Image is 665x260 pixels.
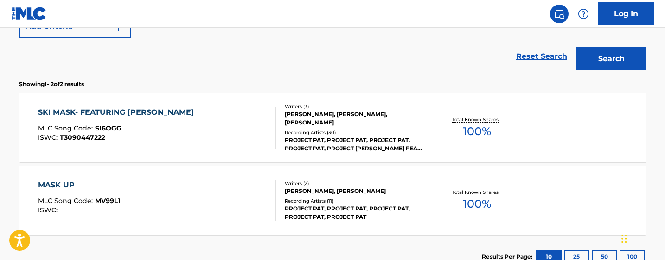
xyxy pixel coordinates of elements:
span: MLC Song Code : [38,197,95,205]
a: MASK UPMLC Song Code:MV99L1ISWC:Writers (2)[PERSON_NAME], [PERSON_NAME]Recording Artists (11)PROJ... [19,166,646,235]
a: Reset Search [512,46,572,67]
div: MASK UP [38,180,120,191]
iframe: Chat Widget [619,216,665,260]
p: Total Known Shares: [452,116,502,123]
button: Search [576,47,646,70]
span: 100 % [463,196,491,212]
img: search [554,8,565,19]
div: Recording Artists ( 30 ) [285,129,425,136]
div: Writers ( 3 ) [285,103,425,110]
div: Drag [621,225,627,253]
span: T3090447222 [60,133,105,142]
div: PROJECT PAT, PROJECT PAT, PROJECT PAT, PROJECT PAT, PROJECT PAT [285,204,425,221]
div: PROJECT PAT, PROJECT PAT, PROJECT PAT, PROJECT PAT, PROJECT [PERSON_NAME] FEAT. CRUNCHY BLACK [285,136,425,153]
a: Log In [598,2,654,25]
span: MV99L1 [95,197,120,205]
div: [PERSON_NAME], [PERSON_NAME] [285,187,425,195]
a: SKI MASK- FEATURING [PERSON_NAME]MLC Song Code:SI6OGGISWC:T3090447222Writers (3)[PERSON_NAME], [P... [19,93,646,162]
div: SKI MASK- FEATURING [PERSON_NAME] [38,107,198,118]
span: ISWC : [38,133,60,142]
span: MLC Song Code : [38,124,95,132]
p: Showing 1 - 2 of 2 results [19,80,84,88]
div: Recording Artists ( 11 ) [285,198,425,204]
span: 100 % [463,123,491,140]
p: Total Known Shares: [452,189,502,196]
span: ISWC : [38,206,60,214]
div: [PERSON_NAME], [PERSON_NAME], [PERSON_NAME] [285,110,425,127]
img: help [578,8,589,19]
div: Writers ( 2 ) [285,180,425,187]
span: SI6OGG [95,124,121,132]
a: Public Search [550,5,569,23]
div: Help [574,5,593,23]
img: MLC Logo [11,7,47,20]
